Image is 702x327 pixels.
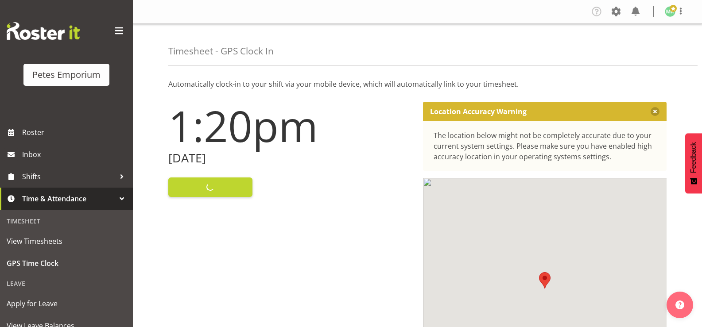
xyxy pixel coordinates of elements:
span: Feedback [690,142,698,173]
div: Petes Emporium [32,68,101,81]
h4: Timesheet - GPS Clock In [168,46,274,56]
div: The location below might not be completely accurate due to your current system settings. Please m... [434,130,656,162]
a: View Timesheets [2,230,131,252]
img: help-xxl-2.png [675,300,684,309]
span: Time & Attendance [22,192,115,205]
img: melanie-richardson713.jpg [665,6,675,17]
button: Feedback - Show survey [685,133,702,193]
button: Close message [651,107,659,116]
p: Automatically clock-in to your shift via your mobile device, which will automatically link to you... [168,79,667,89]
h2: [DATE] [168,151,412,165]
span: Apply for Leave [7,297,126,310]
a: GPS Time Clock [2,252,131,274]
a: Apply for Leave [2,292,131,315]
span: View Timesheets [7,235,126,248]
span: Shifts [22,170,115,183]
img: Rosterit website logo [7,22,80,40]
p: Location Accuracy Warning [430,107,527,116]
div: Leave [2,274,131,292]
span: Roster [22,126,128,139]
span: GPS Time Clock [7,257,126,270]
span: Inbox [22,148,128,161]
div: Timesheet [2,212,131,230]
h1: 1:20pm [168,102,412,150]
